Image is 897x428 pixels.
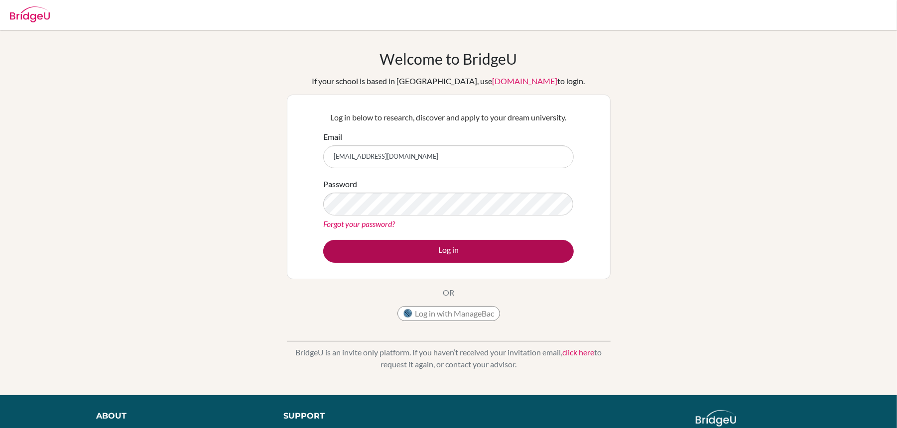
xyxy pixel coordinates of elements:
[323,178,357,190] label: Password
[323,240,574,263] button: Log in
[10,6,50,22] img: Bridge-U
[283,410,437,422] div: Support
[443,287,454,299] p: OR
[562,347,594,357] a: click here
[312,75,585,87] div: If your school is based in [GEOGRAPHIC_DATA], use to login.
[323,131,342,143] label: Email
[323,219,395,228] a: Forgot your password?
[493,76,558,86] a: [DOMAIN_NAME]
[380,50,517,68] h1: Welcome to BridgeU
[323,111,574,123] p: Log in below to research, discover and apply to your dream university.
[696,410,736,427] img: logo_white@2x-f4f0deed5e89b7ecb1c2cc34c3e3d731f90f0f143d5ea2071677605dd97b5244.png
[397,306,500,321] button: Log in with ManageBac
[96,410,261,422] div: About
[287,346,611,370] p: BridgeU is an invite only platform. If you haven’t received your invitation email, to request it ...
